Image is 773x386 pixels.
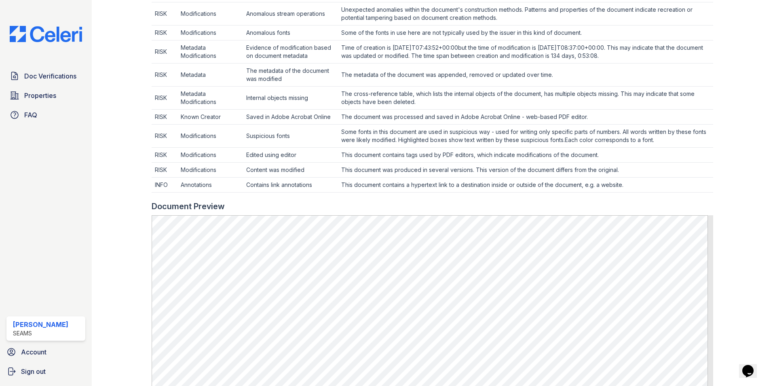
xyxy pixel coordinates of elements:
[13,329,68,337] div: SEAMS
[3,363,89,380] a: Sign out
[338,125,713,148] td: Some fonts in this document are used in suspicious way - used for writing only specific parts of ...
[152,25,177,40] td: RISK
[177,2,243,25] td: Modifications
[152,148,177,163] td: RISK
[24,71,76,81] span: Doc Verifications
[338,2,713,25] td: Unexpected anomalies within the document's construction methods. Patterns and properties of the d...
[152,87,177,110] td: RISK
[6,87,85,104] a: Properties
[177,163,243,178] td: Modifications
[6,107,85,123] a: FAQ
[243,125,338,148] td: Suspicious fonts
[152,201,225,212] div: Document Preview
[177,64,243,87] td: Metadata
[21,347,46,357] span: Account
[177,25,243,40] td: Modifications
[152,40,177,64] td: RISK
[152,163,177,178] td: RISK
[152,178,177,193] td: INFO
[338,163,713,178] td: This document was produced in several versions. This version of the document differs from the ori...
[177,125,243,148] td: Modifications
[21,367,46,376] span: Sign out
[243,110,338,125] td: Saved in Adobe Acrobat Online
[177,148,243,163] td: Modifications
[243,178,338,193] td: Contains link annotations
[338,40,713,64] td: Time of creation is [DATE]T07:43:52+00:00but the time of modification is [DATE]T08:37:00+00:00. T...
[152,64,177,87] td: RISK
[243,25,338,40] td: Anomalous fonts
[338,64,713,87] td: The metadata of the document was appended, removed or updated over time.
[152,110,177,125] td: RISK
[177,87,243,110] td: Metadata Modifications
[243,87,338,110] td: Internal objects missing
[243,2,338,25] td: Anomalous stream operations
[152,125,177,148] td: RISK
[338,110,713,125] td: The document was processed and saved in Adobe Acrobat Online - web-based PDF editor.
[243,40,338,64] td: Evidence of modification based on document metadata
[739,354,765,378] iframe: chat widget
[6,68,85,84] a: Doc Verifications
[338,87,713,110] td: The cross-reference table, which lists the internal objects of the document, has multiple objects...
[177,40,243,64] td: Metadata Modifications
[177,110,243,125] td: Known Creator
[24,110,37,120] span: FAQ
[338,178,713,193] td: This document contains a hypertext link to a destination inside or outside of the document, e.g. ...
[243,148,338,163] td: Edited using editor
[24,91,56,100] span: Properties
[13,320,68,329] div: [PERSON_NAME]
[177,178,243,193] td: Annotations
[152,2,177,25] td: RISK
[3,26,89,42] img: CE_Logo_Blue-a8612792a0a2168367f1c8372b55b34899dd931a85d93a1a3d3e32e68fde9ad4.png
[243,163,338,178] td: Content was modified
[243,64,338,87] td: The metadata of the document was modified
[3,344,89,360] a: Account
[338,25,713,40] td: Some of the fonts in use here are not typically used by the issuer in this kind of document.
[338,148,713,163] td: This document contains tags used by PDF editors, which indicate modifications of the document.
